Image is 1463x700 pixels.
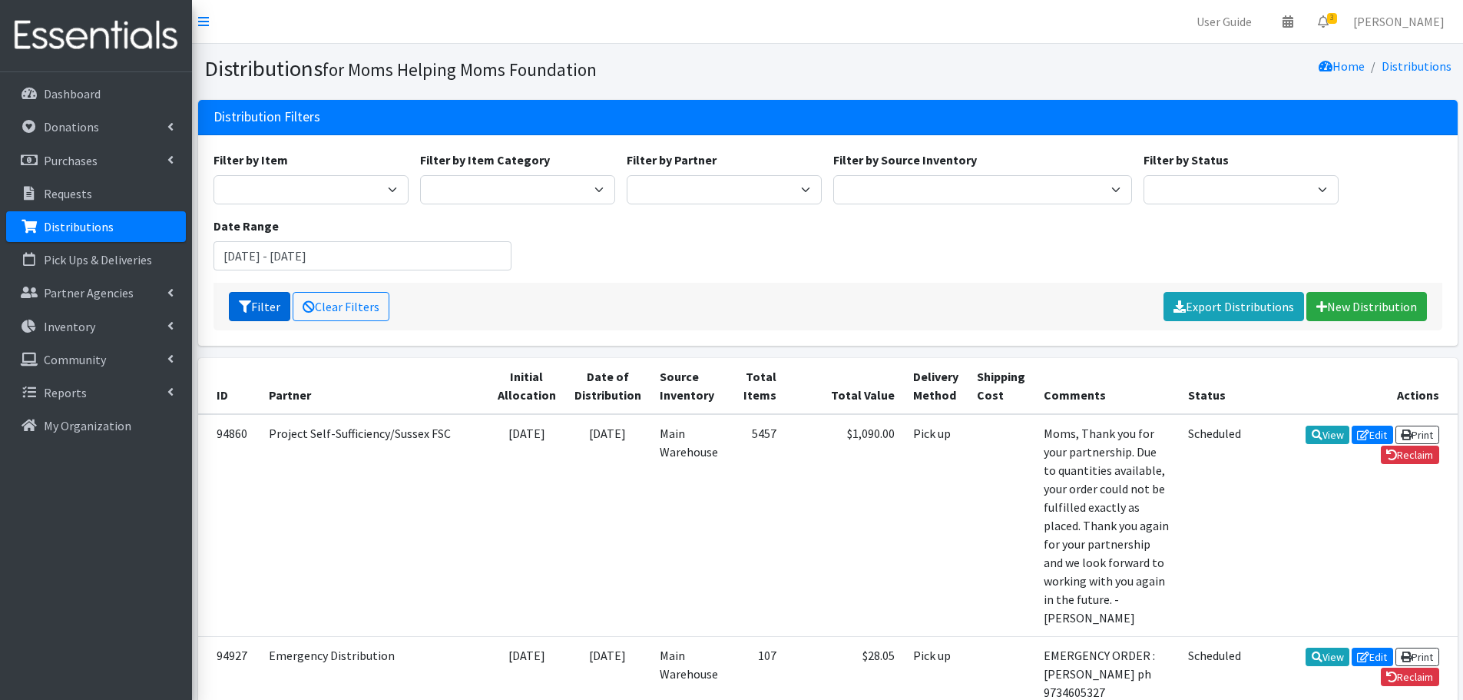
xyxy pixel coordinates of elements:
p: Requests [44,186,92,201]
a: Community [6,344,186,375]
th: Delivery Method [904,358,968,414]
a: Purchases [6,145,186,176]
label: Date Range [213,217,279,235]
p: Purchases [44,153,98,168]
a: Distributions [6,211,186,242]
td: $1,090.00 [786,414,904,637]
p: Dashboard [44,86,101,101]
th: Source Inventory [650,358,727,414]
small: for Moms Helping Moms Foundation [323,58,597,81]
a: New Distribution [1306,292,1427,321]
th: Partner [260,358,488,414]
h3: Distribution Filters [213,109,320,125]
a: Print [1395,648,1439,666]
p: Donations [44,119,99,134]
a: User Guide [1184,6,1264,37]
h1: Distributions [204,55,823,82]
td: [DATE] [565,414,650,637]
th: Initial Allocation [488,358,565,414]
a: Donations [6,111,186,142]
a: Pick Ups & Deliveries [6,244,186,275]
th: Total Items [727,358,786,414]
th: Status [1179,358,1250,414]
a: 3 [1306,6,1341,37]
a: View [1306,426,1349,444]
p: Reports [44,385,87,400]
input: January 1, 2011 - December 31, 2011 [213,241,512,270]
th: Shipping Cost [968,358,1034,414]
td: Pick up [904,414,968,637]
td: 94860 [198,414,260,637]
a: Export Distributions [1163,292,1304,321]
label: Filter by Item [213,151,288,169]
a: Reports [6,377,186,408]
th: Total Value [786,358,904,414]
p: Inventory [44,319,95,334]
a: Reclaim [1381,446,1439,464]
p: My Organization [44,418,131,433]
a: Dashboard [6,78,186,109]
a: Edit [1352,426,1393,444]
a: Clear Filters [293,292,389,321]
button: Filter [229,292,290,321]
a: Reclaim [1381,668,1439,686]
th: Actions [1250,358,1458,414]
th: Comments [1034,358,1179,414]
p: Community [44,352,106,367]
th: Date of Distribution [565,358,650,414]
a: Partner Agencies [6,277,186,308]
td: 5457 [727,414,786,637]
label: Filter by Status [1144,151,1229,169]
img: HumanEssentials [6,10,186,61]
a: Inventory [6,311,186,342]
a: Requests [6,178,186,209]
span: 3 [1327,13,1337,24]
a: Home [1319,58,1365,74]
td: Project Self-Sufficiency/Sussex FSC [260,414,488,637]
label: Filter by Item Category [420,151,550,169]
a: Print [1395,426,1439,444]
td: Main Warehouse [650,414,727,637]
label: Filter by Source Inventory [833,151,977,169]
label: Filter by Partner [627,151,717,169]
p: Partner Agencies [44,285,134,300]
p: Pick Ups & Deliveries [44,252,152,267]
td: Moms, Thank you for your partnership. Due to quantities available, your order could not be fulfil... [1034,414,1179,637]
td: Scheduled [1179,414,1250,637]
td: [DATE] [488,414,565,637]
p: Distributions [44,219,114,234]
th: ID [198,358,260,414]
a: View [1306,648,1349,666]
a: My Organization [6,410,186,441]
a: Distributions [1382,58,1451,74]
a: Edit [1352,648,1393,666]
a: [PERSON_NAME] [1341,6,1457,37]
